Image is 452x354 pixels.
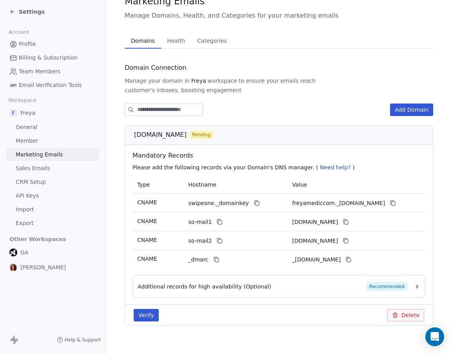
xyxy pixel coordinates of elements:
[137,256,157,262] span: CNAME
[5,94,40,106] span: Workspace
[292,199,385,207] span: freyamediccom._domainkey.swipeone.email
[320,164,351,171] span: Need help?
[292,218,338,226] span: freyamediccom1.swipeone.email
[134,130,187,140] span: [DOMAIN_NAME]
[128,35,158,46] span: Domains
[292,237,338,245] span: freyamediccom2.swipeone.email
[6,203,99,216] a: Import
[16,164,50,172] span: Sales Emails
[16,205,34,214] span: Import
[20,249,28,256] span: GA
[425,327,444,346] div: Open Intercom Messenger
[6,162,99,175] a: Sales Emails
[134,309,159,321] button: Verify
[9,8,45,16] a: Settings
[137,181,179,189] p: Type
[6,148,99,161] a: Marketing Emails
[188,237,212,245] span: so-mail2
[16,192,39,200] span: API Keys
[188,182,216,188] span: Hostname
[19,81,82,89] span: Email Verification Tools
[138,283,271,290] span: Additional records for high availability (Optional)
[6,189,99,202] a: API Keys
[194,35,230,46] span: Categories
[20,109,35,117] span: Freya
[137,218,157,224] span: CNAME
[188,218,212,226] span: so-mail1
[6,38,99,51] a: Profile
[6,233,69,245] span: Other Workspaces
[20,263,66,271] span: [PERSON_NAME]
[164,35,188,46] span: Health
[9,263,17,271] img: anika.png
[6,176,99,189] a: CRM Setup
[57,337,101,343] a: Help & Support
[138,282,420,291] button: Additional records for high availability (Optional)Recommended
[188,199,249,207] span: swipeone._domainkey
[6,217,99,230] a: Export
[133,151,428,160] span: Mandatory Records
[65,337,101,343] span: Help & Support
[19,8,45,16] span: Settings
[188,256,208,264] span: _dmarc
[16,151,63,159] span: Marketing Emails
[19,40,36,48] span: Profile
[137,237,157,243] span: CNAME
[16,123,37,131] span: General
[125,11,433,20] span: Manage Domains, Health, and Categories for your marketing emails
[6,121,99,134] a: General
[387,309,424,321] button: Delete
[19,67,60,76] span: Team Members
[208,77,316,85] span: workspace to ensure your emails reach
[191,77,206,85] span: Freya
[192,131,211,138] span: Pending
[6,79,99,92] a: Email Verification Tools
[125,63,187,73] span: Domain Connection
[125,77,190,85] span: Manage your domain in
[16,137,38,145] span: Member
[9,109,17,117] span: F
[366,282,408,291] span: Recommended
[390,103,433,116] button: Add Domain
[16,219,34,227] span: Export
[5,26,33,38] span: Account
[292,182,307,188] span: Value
[16,178,46,186] span: CRM Setup
[9,249,17,256] img: Logo_GA.png
[6,65,99,78] a: Team Members
[125,86,241,94] span: customer's inboxes, boosting engagement
[292,256,341,264] span: _dmarc.swipeone.email
[19,54,78,62] span: Billing & Subscription
[6,134,99,147] a: Member
[137,199,157,205] span: CNAME
[133,163,428,171] p: Please add the following records via your Domain's DNS manager. ( )
[6,51,99,64] a: Billing & Subscription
